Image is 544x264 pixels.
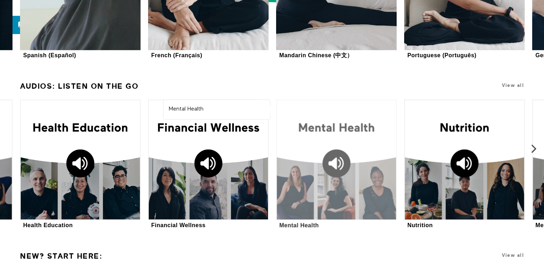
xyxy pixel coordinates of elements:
[407,222,433,229] div: Nutrition
[151,222,206,229] div: Financial Wellness
[23,222,73,229] div: Health Education
[279,222,319,229] div: Mental Health
[404,99,525,230] a: NutritionNutrition
[502,83,524,88] a: View all
[276,99,397,230] a: Mental HealthMental Health
[23,52,76,59] div: Spanish (Español)
[148,99,269,230] a: Financial WellnessFinancial Wellness
[279,52,353,59] div: Mandarin Chinese (中文）
[20,99,141,230] a: Health EducationHealth Education
[169,106,204,112] strong: Mental Health
[502,253,524,258] a: View all
[151,52,202,59] div: French (Français)
[20,79,138,94] a: Audios: Listen On the Go
[407,52,476,59] div: Portuguese (Português)
[20,249,102,264] a: New? Start here:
